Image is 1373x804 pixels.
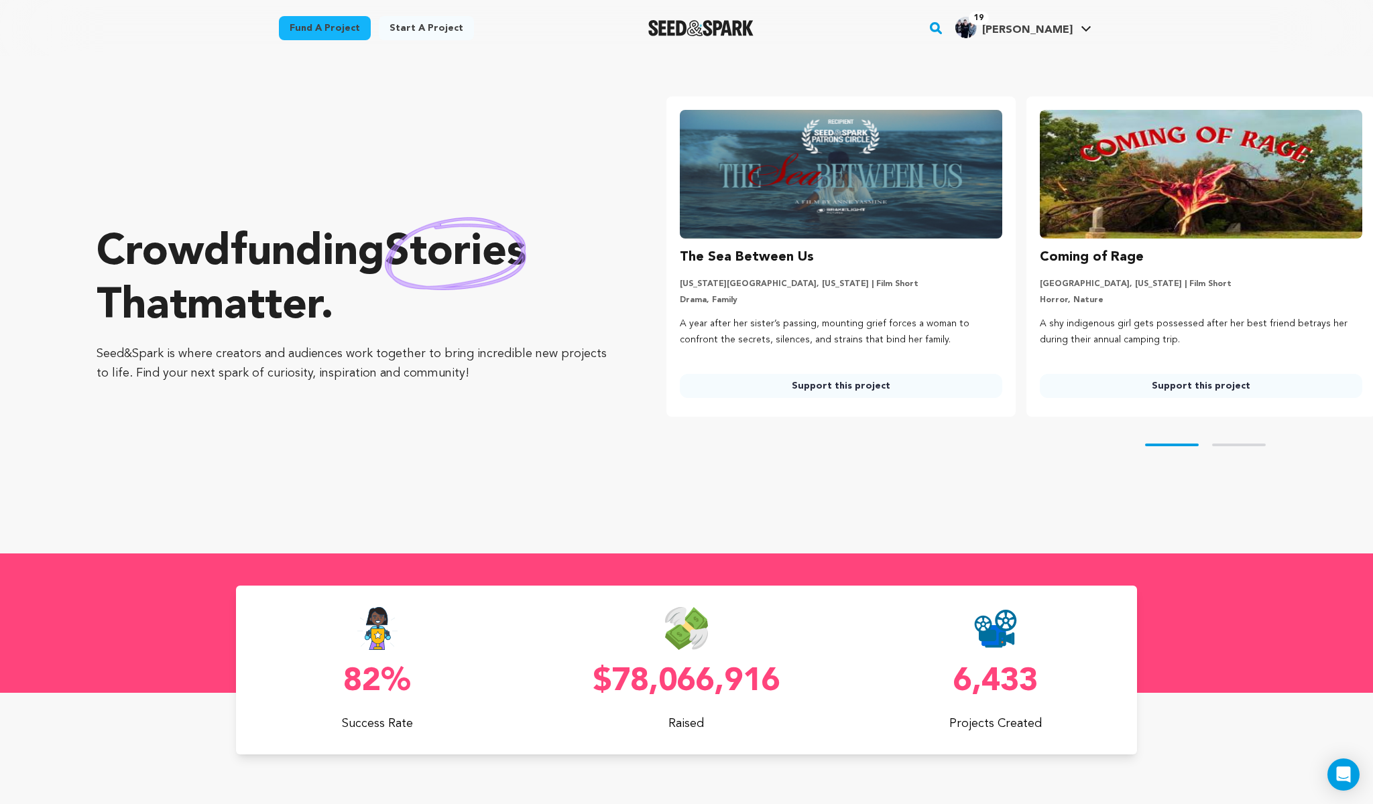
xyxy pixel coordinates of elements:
[955,17,1073,38] div: Nik C.'s Profile
[97,344,613,383] p: Seed&Spark is where creators and audiences work together to bring incredible new projects to life...
[982,25,1073,36] span: [PERSON_NAME]
[680,316,1002,348] p: A year after her sister’s passing, mounting grief forces a woman to confront the secrets, silence...
[969,11,989,25] span: 19
[379,16,474,40] a: Start a project
[955,17,977,38] img: Mo%2C%20me%20and%20Bea.jpg
[680,295,1002,306] p: Drama, Family
[1040,110,1362,239] img: Coming of Rage image
[1040,247,1144,268] h3: Coming of Rage
[236,666,518,698] p: 82%
[1327,758,1360,791] div: Open Intercom Messenger
[953,14,1094,38] a: Nik C.'s Profile
[236,714,518,733] p: Success Rate
[545,666,827,698] p: $78,066,916
[680,247,814,268] h3: The Sea Between Us
[1040,295,1362,306] p: Horror, Nature
[974,607,1017,650] img: Seed&Spark Projects Created Icon
[357,607,398,650] img: Seed&Spark Success Rate Icon
[855,666,1137,698] p: 6,433
[97,226,613,334] p: Crowdfunding that .
[385,217,526,290] img: hand sketched image
[680,279,1002,289] p: [US_STATE][GEOGRAPHIC_DATA], [US_STATE] | Film Short
[953,14,1094,42] span: Nik C.'s Profile
[187,285,320,328] span: matter
[648,20,754,36] a: Seed&Spark Homepage
[680,110,1002,239] img: The Sea Between Us image
[545,714,827,733] p: Raised
[855,714,1137,733] p: Projects Created
[1040,316,1362,348] p: A shy indigenous girl gets possessed after her best friend betrays her during their annual campin...
[665,607,708,650] img: Seed&Spark Money Raised Icon
[1040,374,1362,398] a: Support this project
[1040,279,1362,289] p: [GEOGRAPHIC_DATA], [US_STATE] | Film Short
[279,16,371,40] a: Fund a project
[648,20,754,36] img: Seed&Spark Logo Dark Mode
[680,374,1002,398] a: Support this project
